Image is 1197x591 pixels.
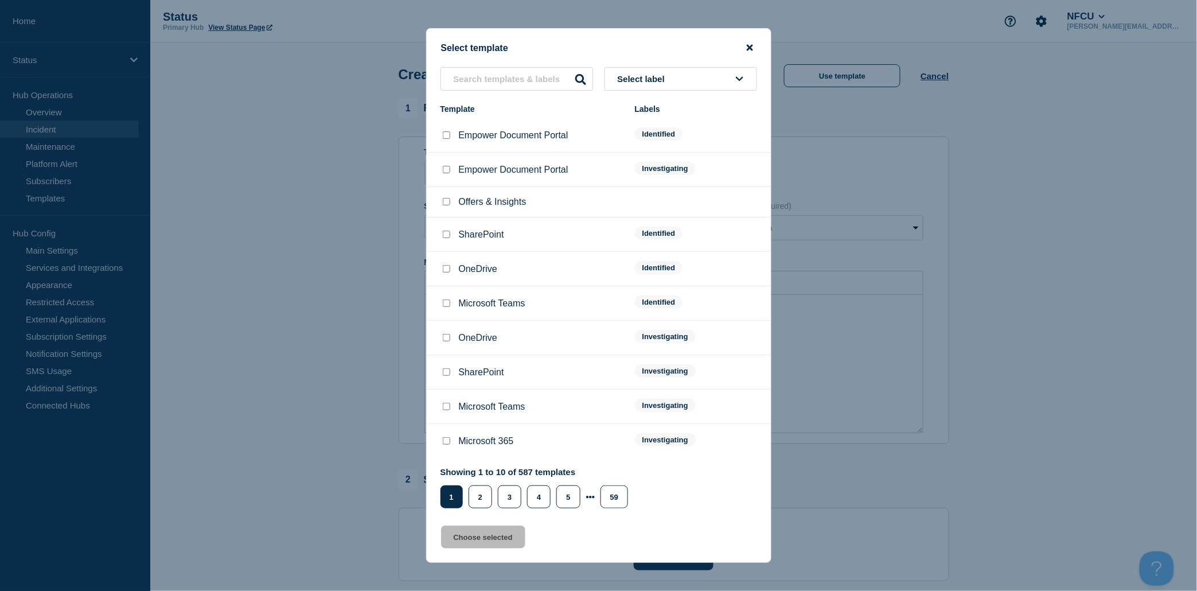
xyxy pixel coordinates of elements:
[459,402,525,412] p: Microsoft Teams
[440,485,463,508] button: 1
[459,197,527,207] p: Offers & Insights
[635,162,696,175] span: Investigating
[635,104,757,114] div: Labels
[635,433,696,446] span: Investigating
[443,300,450,307] input: Microsoft Teams checkbox
[635,127,683,141] span: Identified
[635,295,683,309] span: Identified
[459,130,568,141] p: Empower Document Portal
[635,364,696,378] span: Investigating
[459,230,504,240] p: SharePoint
[498,485,521,508] button: 3
[443,265,450,273] input: OneDrive checkbox
[441,526,525,549] button: Choose selected
[443,131,450,139] input: Empower Document Portal checkbox
[443,231,450,238] input: SharePoint checkbox
[443,198,450,205] input: Offers & Insights checkbox
[459,333,498,343] p: OneDrive
[440,104,623,114] div: Template
[443,403,450,410] input: Microsoft Teams checkbox
[605,67,757,91] button: Select label
[635,399,696,412] span: Investigating
[601,485,628,508] button: 59
[635,227,683,240] span: Identified
[443,368,450,376] input: SharePoint checkbox
[459,436,514,446] p: Microsoft 365
[618,74,670,84] span: Select label
[427,42,771,53] div: Select template
[459,264,498,274] p: OneDrive
[743,42,757,53] button: close button
[459,165,568,175] p: Empower Document Portal
[635,261,683,274] span: Identified
[443,334,450,341] input: OneDrive checkbox
[443,437,450,445] input: Microsoft 365 checkbox
[440,67,593,91] input: Search templates & labels
[459,298,525,309] p: Microsoft Teams
[459,367,504,378] p: SharePoint
[443,166,450,173] input: Empower Document Portal checkbox
[635,330,696,343] span: Investigating
[556,485,580,508] button: 5
[469,485,492,508] button: 2
[527,485,551,508] button: 4
[440,467,634,477] p: Showing 1 to 10 of 587 templates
